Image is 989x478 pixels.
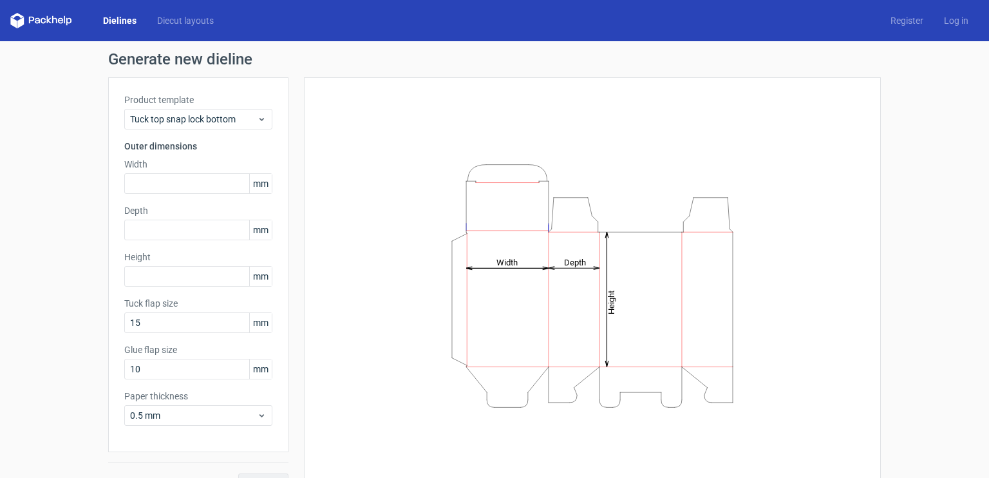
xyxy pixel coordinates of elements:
[130,113,257,126] span: Tuck top snap lock bottom
[249,359,272,379] span: mm
[108,52,881,67] h1: Generate new dieline
[124,251,272,263] label: Height
[93,14,147,27] a: Dielines
[249,267,272,286] span: mm
[249,174,272,193] span: mm
[880,14,934,27] a: Register
[147,14,224,27] a: Diecut layouts
[934,14,979,27] a: Log in
[496,257,518,267] tspan: Width
[607,290,616,314] tspan: Height
[124,390,272,403] label: Paper thickness
[124,343,272,356] label: Glue flap size
[130,409,257,422] span: 0.5 mm
[249,313,272,332] span: mm
[249,220,272,240] span: mm
[124,158,272,171] label: Width
[124,297,272,310] label: Tuck flap size
[124,204,272,217] label: Depth
[564,257,586,267] tspan: Depth
[124,93,272,106] label: Product template
[124,140,272,153] h3: Outer dimensions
